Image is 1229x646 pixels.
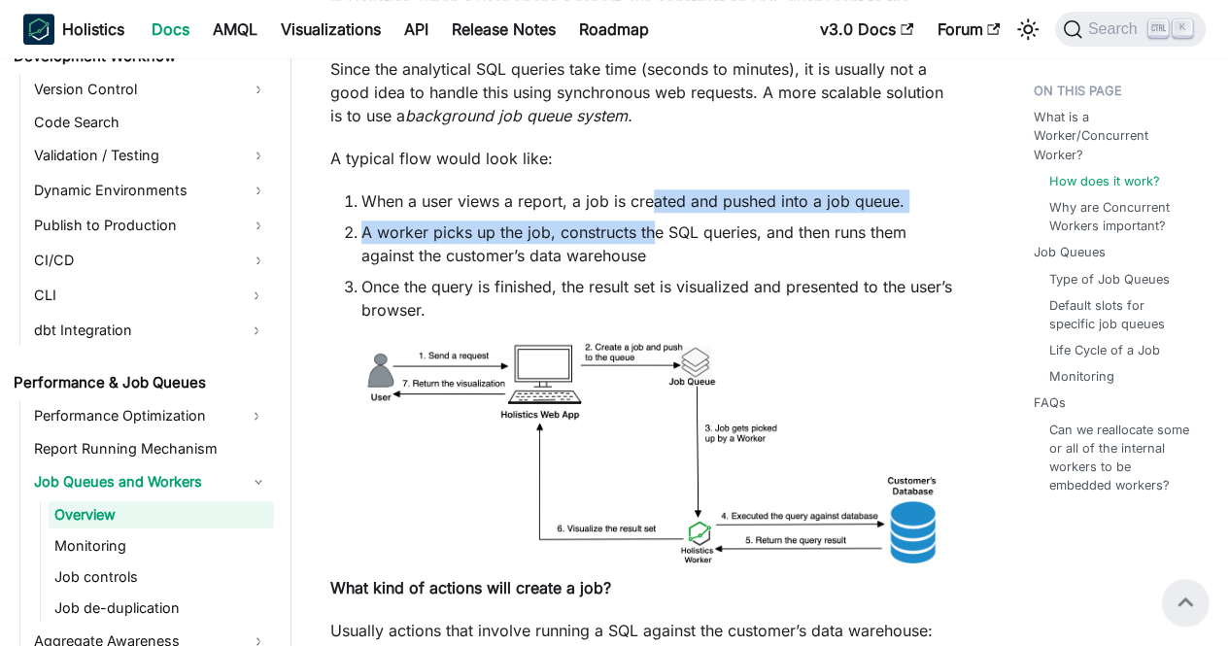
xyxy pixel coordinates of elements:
a: Code Search [28,109,274,136]
a: What is a Worker/Concurrent Worker? [1034,108,1198,164]
strong: What kind of actions will create a job? [330,578,611,597]
a: Roadmap [567,14,661,45]
a: Job controls [49,563,274,591]
a: dbt Integration [28,315,239,346]
a: Dynamic Environments [28,175,274,206]
p: A typical flow would look like: [330,147,956,170]
a: Job Queues and Workers [28,466,274,497]
a: Overview [49,501,274,528]
p: Usually actions that involve running a SQL against the customer’s data warehouse: [330,619,956,642]
a: Performance Optimization [28,400,239,431]
a: Job Queues [1034,243,1106,261]
a: v3.0 Docs [808,14,925,45]
a: Performance & Job Queues [8,369,274,396]
a: CLI [28,280,239,311]
a: HolisticsHolistics [23,14,124,45]
img: Holistics [23,14,54,45]
kbd: K [1173,19,1192,37]
a: Monitoring [1049,367,1114,386]
a: Default slots for specific job queues [1049,296,1190,333]
li: A worker picks up the job, constructs the SQL queries, and then runs them against the customer’s ... [361,221,956,267]
button: Expand sidebar category 'dbt Integration' [239,315,274,346]
a: AMQL [201,14,269,45]
button: Expand sidebar category 'CLI' [239,280,274,311]
a: API [393,14,440,45]
a: Validation / Testing [28,140,274,171]
a: Life Cycle of a Job [1049,341,1160,359]
li: When a user views a report, a job is created and pushed into a job queue. [361,189,956,213]
a: Report Running Mechanism [28,435,274,462]
a: Forum [925,14,1011,45]
button: Search (Ctrl+K) [1055,12,1206,47]
span: Search [1082,20,1149,38]
a: How does it work? [1049,172,1160,190]
b: Holistics [62,17,124,41]
a: Monitoring [49,532,274,560]
a: CI/CD [28,245,274,276]
a: Version Control [28,74,274,105]
a: Type of Job Queues [1049,270,1170,289]
button: Expand sidebar category 'Performance Optimization' [239,400,274,431]
p: Since the analytical SQL queries take time (seconds to minutes), it is usually not a good idea to... [330,57,956,127]
a: Docs [140,14,201,45]
em: background job queue system. [405,106,632,125]
button: Scroll back to top [1162,579,1209,626]
a: Publish to Production [28,210,274,241]
a: FAQs [1034,393,1066,412]
button: Switch between dark and light mode (currently light mode) [1012,14,1043,45]
li: Once the query is finished, the result set is visualized and presented to the user’s browser. [361,275,956,322]
a: Release Notes [440,14,567,45]
a: Job de-duplication [49,595,274,622]
a: Visualizations [269,14,393,45]
a: Why are Concurrent Workers important? [1049,198,1190,235]
a: Can we reallocate some or all of the internal workers to be embedded workers? [1049,421,1190,495]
